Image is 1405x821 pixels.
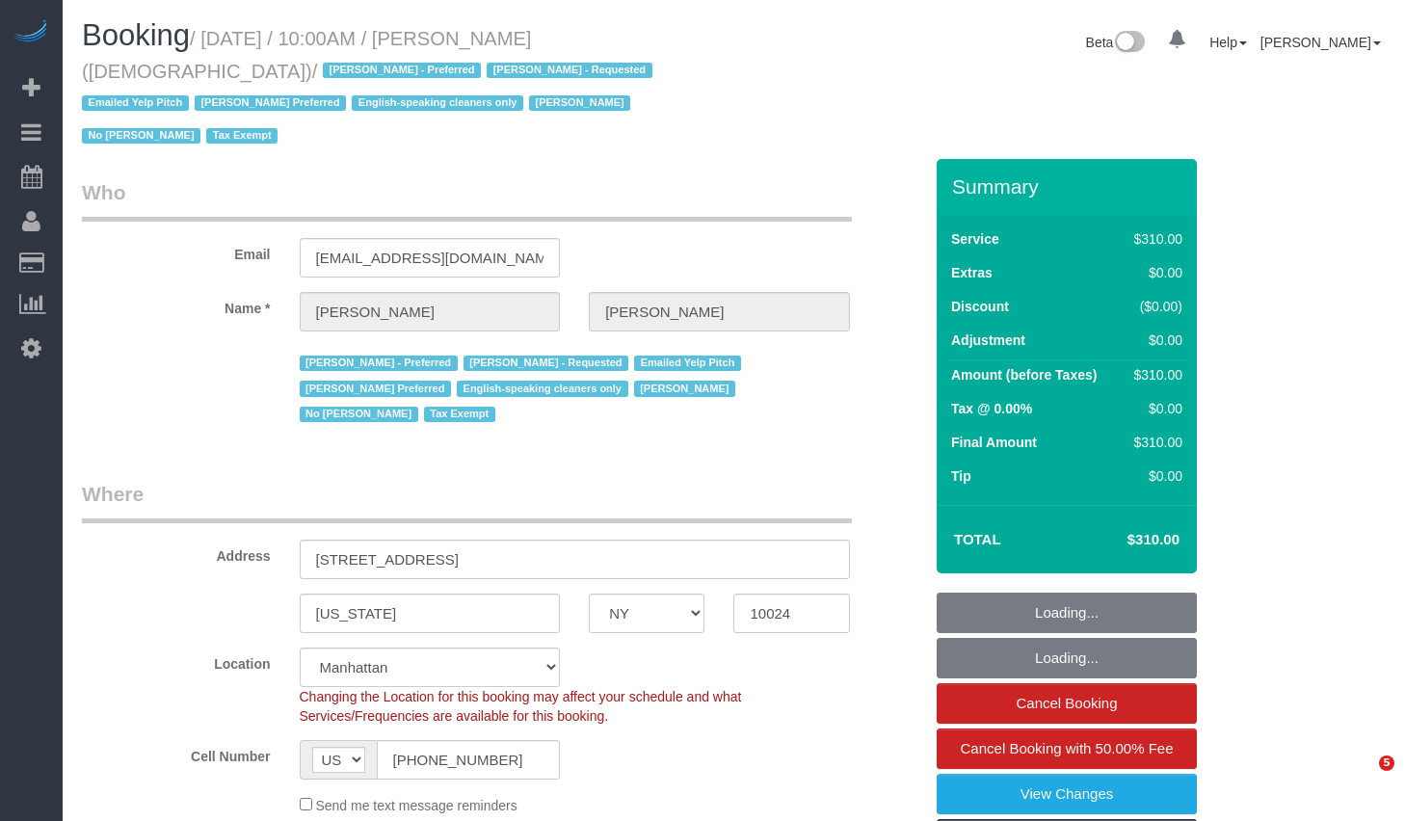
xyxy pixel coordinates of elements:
[82,28,658,147] small: / [DATE] / 10:00AM / [PERSON_NAME] ([DEMOGRAPHIC_DATA])
[67,540,285,566] label: Address
[424,407,495,422] span: Tax Exempt
[1339,755,1386,802] iframe: Intercom live chat
[377,740,561,780] input: Cell Number
[300,407,418,422] span: No [PERSON_NAME]
[82,61,658,147] span: /
[951,365,1097,384] label: Amount (before Taxes)
[457,381,628,396] span: English-speaking cleaners only
[300,292,561,331] input: First Name
[300,356,458,371] span: [PERSON_NAME] - Preferred
[464,356,628,371] span: [PERSON_NAME] - Requested
[951,297,1009,316] label: Discount
[951,466,971,486] label: Tip
[1086,35,1146,50] a: Beta
[82,95,189,111] span: Emailed Yelp Pitch
[951,263,993,282] label: Extras
[67,740,285,766] label: Cell Number
[1127,297,1182,316] div: ($0.00)
[1127,365,1182,384] div: $310.00
[1127,263,1182,282] div: $0.00
[952,175,1187,198] h3: Summary
[82,128,200,144] span: No [PERSON_NAME]
[315,798,517,813] span: Send me text message reminders
[1127,229,1182,249] div: $310.00
[1379,755,1394,771] span: 5
[67,292,285,318] label: Name *
[300,594,561,633] input: City
[1127,433,1182,452] div: $310.00
[300,689,742,724] span: Changing the Location for this booking may affect your schedule and what Services/Frequencies are...
[937,728,1197,769] a: Cancel Booking with 50.00% Fee
[82,18,190,52] span: Booking
[1113,31,1145,56] img: New interface
[937,683,1197,724] a: Cancel Booking
[82,480,852,523] legend: Where
[733,594,849,633] input: Zip Code
[195,95,346,111] span: [PERSON_NAME] Preferred
[634,381,735,396] span: [PERSON_NAME]
[937,774,1197,814] a: View Changes
[1260,35,1381,50] a: [PERSON_NAME]
[951,433,1037,452] label: Final Amount
[67,648,285,674] label: Location
[1127,399,1182,418] div: $0.00
[1127,331,1182,350] div: $0.00
[487,63,651,78] span: [PERSON_NAME] - Requested
[961,740,1174,756] span: Cancel Booking with 50.00% Fee
[323,63,481,78] span: [PERSON_NAME] - Preferred
[352,95,523,111] span: English-speaking cleaners only
[300,238,561,278] input: Email
[634,356,741,371] span: Emailed Yelp Pitch
[589,292,850,331] input: Last Name
[1209,35,1247,50] a: Help
[82,178,852,222] legend: Who
[951,229,999,249] label: Service
[951,331,1025,350] label: Adjustment
[1070,532,1180,548] h4: $310.00
[300,381,451,396] span: [PERSON_NAME] Preferred
[529,95,630,111] span: [PERSON_NAME]
[1127,466,1182,486] div: $0.00
[954,531,1001,547] strong: Total
[67,238,285,264] label: Email
[206,128,278,144] span: Tax Exempt
[12,19,50,46] img: Automaid Logo
[951,399,1032,418] label: Tax @ 0.00%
